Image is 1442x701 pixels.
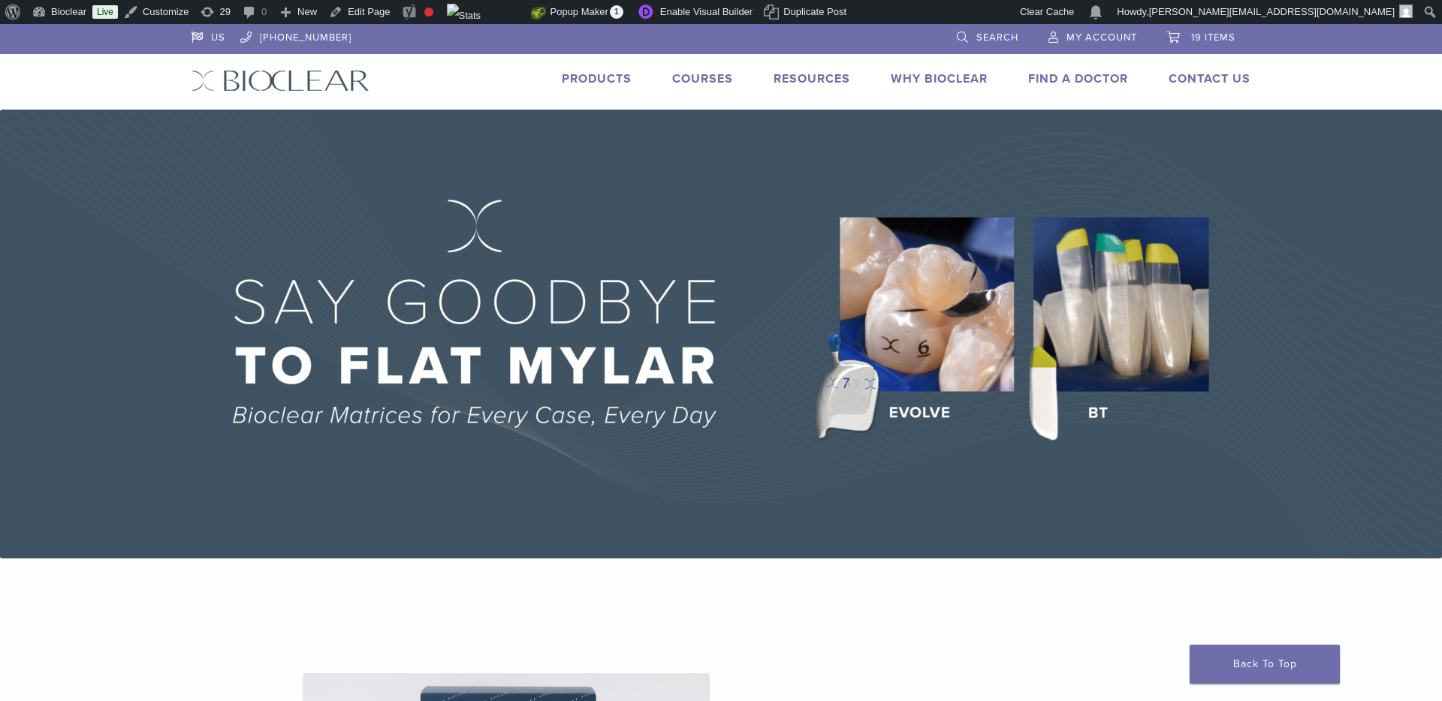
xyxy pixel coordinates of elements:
span: Search [976,32,1018,44]
a: Back To Top [1190,645,1340,684]
a: Courses [672,71,733,86]
a: Resources [774,71,850,86]
a: US [192,24,225,47]
span: 1 [610,5,623,19]
span: 19 items [1191,32,1235,44]
div: Focus keyphrase not set [424,8,433,17]
img: Views over 48 hours. Click for more Jetpack Stats. [447,4,531,22]
a: Live [92,5,118,19]
a: My Account [1048,24,1137,47]
span: [PERSON_NAME][EMAIL_ADDRESS][DOMAIN_NAME] [1149,6,1395,17]
a: 19 items [1167,24,1235,47]
a: Contact Us [1169,71,1250,86]
a: Products [562,71,632,86]
a: [PHONE_NUMBER] [240,24,351,47]
img: Bioclear [192,70,370,92]
a: Search [957,24,1018,47]
a: Find A Doctor [1028,71,1128,86]
a: Why Bioclear [891,71,988,86]
span: My Account [1066,32,1137,44]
